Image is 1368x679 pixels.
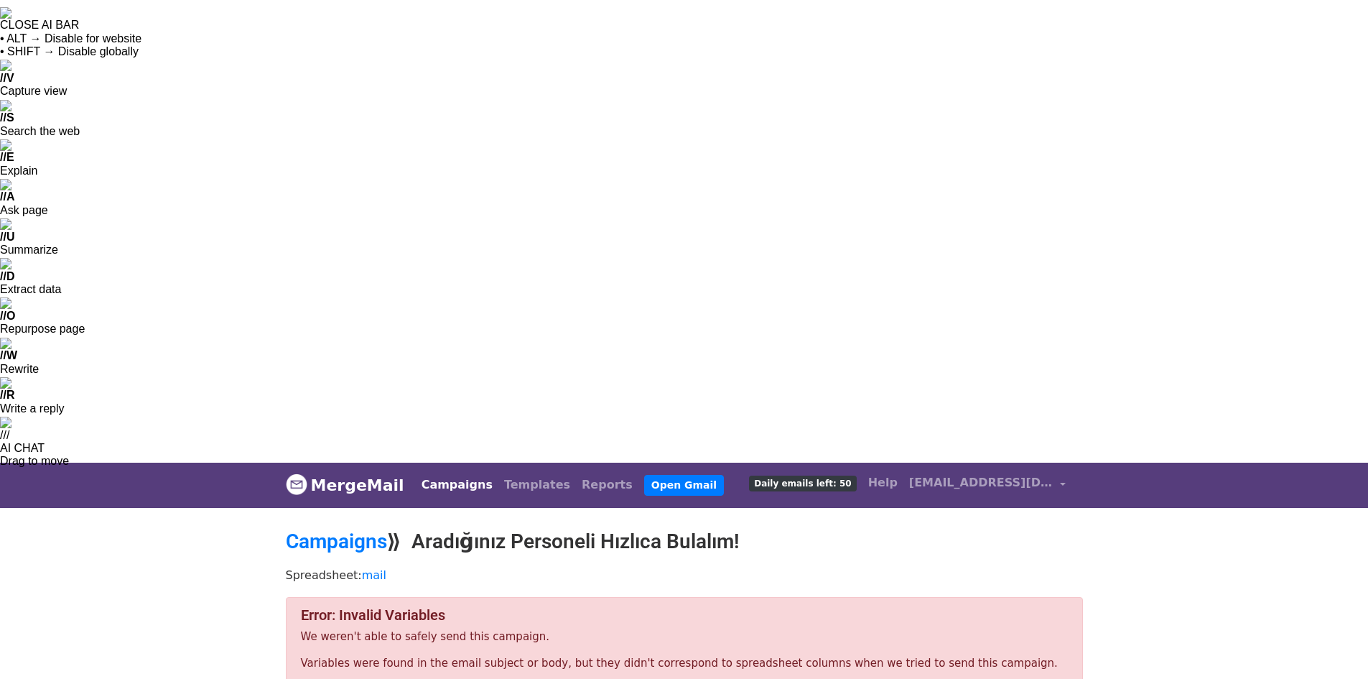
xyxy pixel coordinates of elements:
a: mail [362,568,386,582]
a: Open Gmail [644,475,724,496]
span: Daily emails left: 50 [749,476,856,491]
a: Daily emails left: 50 [743,468,862,497]
a: Reports [576,471,638,499]
a: MergeMail [286,470,404,500]
p: We weren't able to safely send this campaign. [301,629,1068,645]
h4: Error: Invalid Variables [301,606,1068,624]
a: Help [862,468,903,497]
a: Templates [498,471,576,499]
span: [EMAIL_ADDRESS][DOMAIN_NAME] [909,474,1053,491]
h2: ⟫ Aradığınız Personeli Hızlıca Bulalım! [286,530,1083,554]
a: Campaigns [286,530,387,553]
a: [EMAIL_ADDRESS][DOMAIN_NAME] [903,468,1071,502]
a: Campaigns [416,471,498,499]
p: Spreadsheet: [286,568,1083,583]
p: Variables were found in the email subject or body, but they didn't correspond to spreadsheet colu... [301,656,1068,671]
img: MergeMail logo [286,474,307,495]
